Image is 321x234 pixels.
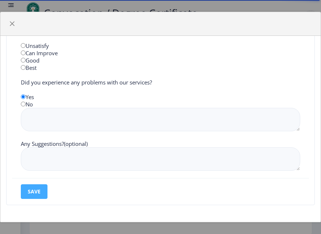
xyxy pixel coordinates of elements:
div: Did you experience any problems with our services? [15,79,306,86]
button: save [21,184,47,199]
div: Good [15,57,306,64]
div: Unsatisfy [15,42,306,49]
div: Any Suggestions?(optional) [15,140,306,147]
div: Best [15,64,306,71]
div: No [15,101,306,108]
div: Can Improve [15,49,306,57]
div: Yes [15,93,306,101]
